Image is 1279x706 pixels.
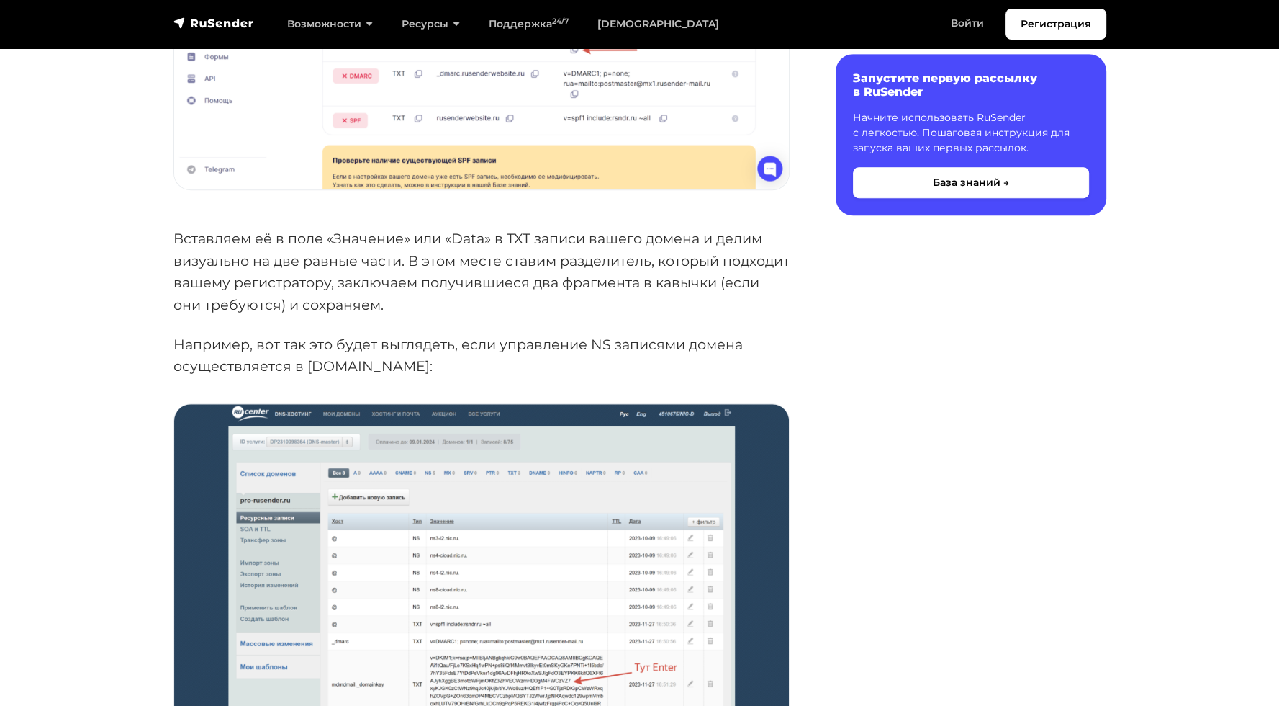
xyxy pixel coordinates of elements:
[836,54,1106,215] a: Запустите первую рассылку в RuSender Начните использовать RuSender с легкостью. Пошаговая инструк...
[552,17,569,26] sup: 24/7
[387,9,474,39] a: Ресурсы
[173,16,254,30] img: RuSender
[936,9,998,38] a: Войти
[583,9,733,39] a: [DEMOGRAPHIC_DATA]
[1005,9,1106,40] a: Регистрация
[474,9,583,39] a: Поддержка24/7
[853,71,1089,99] h6: Запустите первую рассылку в RuSender
[173,228,790,316] p: Вставляем её в поле «Значение» или «Data» в TXT записи вашего домена и делим визуально на две рав...
[853,167,1089,198] button: База знаний →
[853,110,1089,156] p: Начните использовать RuSender с легкостью. Пошаговая инструкция для запуска ваших первых рассылок.
[173,334,790,377] p: Например, вот так это будет выглядеть, если управление NS записями домена осуществляется в [DOMAI...
[273,9,387,39] a: Возможности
